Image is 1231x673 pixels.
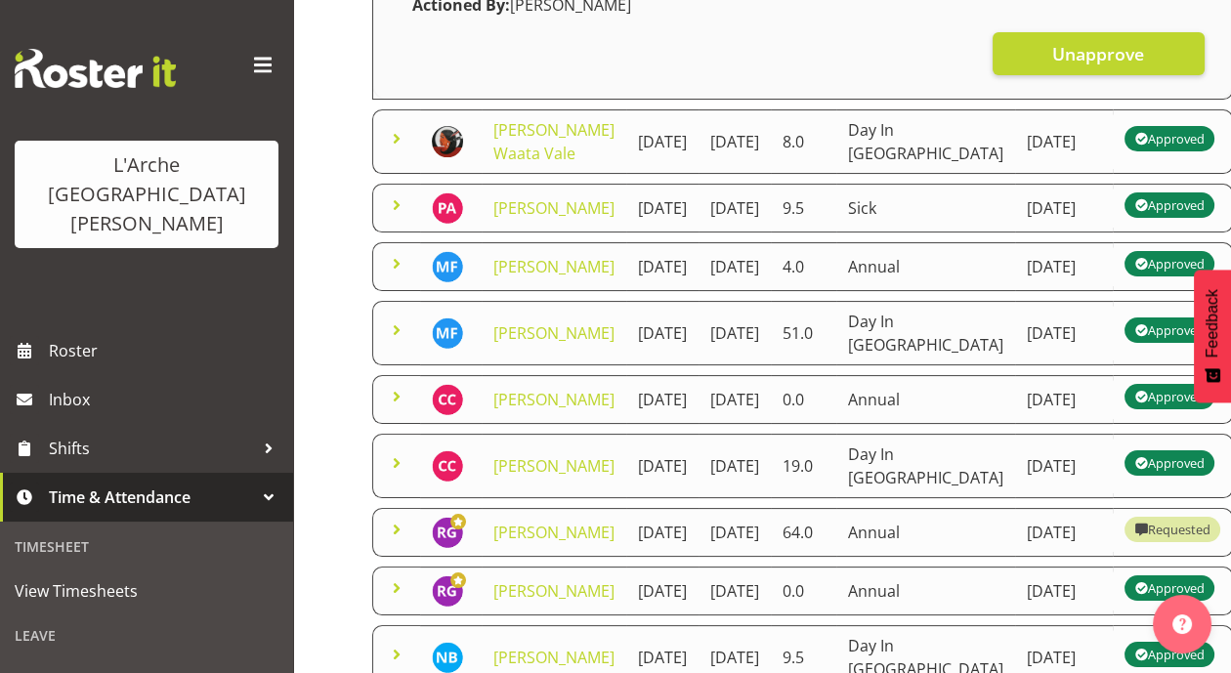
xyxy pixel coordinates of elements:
[699,508,771,557] td: [DATE]
[49,434,254,463] span: Shifts
[493,119,615,164] a: [PERSON_NAME] Waata Vale
[432,642,463,673] img: nena-barwell11370.jpg
[1134,576,1205,600] div: Approved
[626,567,699,615] td: [DATE]
[699,375,771,424] td: [DATE]
[771,301,836,365] td: 51.0
[5,615,288,655] div: Leave
[493,197,615,219] a: [PERSON_NAME]
[771,508,836,557] td: 64.0
[49,483,254,512] span: Time & Attendance
[771,242,836,291] td: 4.0
[432,384,463,415] img: crissandra-cruz10327.jpg
[626,242,699,291] td: [DATE]
[432,192,463,224] img: pranisha-adhikari11639.jpg
[836,567,1015,615] td: Annual
[1134,643,1205,666] div: Approved
[1134,518,1210,541] div: Requested
[493,522,615,543] a: [PERSON_NAME]
[432,517,463,548] img: rob-goulton10285.jpg
[836,434,1015,498] td: Day In [GEOGRAPHIC_DATA]
[15,576,278,606] span: View Timesheets
[432,126,463,157] img: cherri-waata-vale45b4d6aa2776c258a6e23f06169d83f5.png
[1134,193,1205,217] div: Approved
[771,567,836,615] td: 0.0
[1134,318,1205,342] div: Approved
[1134,451,1205,475] div: Approved
[432,317,463,349] img: melissa-fry10932.jpg
[1172,614,1192,634] img: help-xxl-2.png
[699,301,771,365] td: [DATE]
[1015,375,1114,424] td: [DATE]
[836,508,1015,557] td: Annual
[493,580,615,602] a: [PERSON_NAME]
[493,322,615,344] a: [PERSON_NAME]
[1015,242,1114,291] td: [DATE]
[49,385,283,414] span: Inbox
[1015,508,1114,557] td: [DATE]
[34,150,259,238] div: L'Arche [GEOGRAPHIC_DATA][PERSON_NAME]
[1194,270,1231,402] button: Feedback - Show survey
[5,567,288,615] a: View Timesheets
[1134,127,1205,150] div: Approved
[432,450,463,482] img: crissandra-cruz10327.jpg
[699,567,771,615] td: [DATE]
[15,49,176,88] img: Rosterit website logo
[836,375,1015,424] td: Annual
[836,109,1015,174] td: Day In [GEOGRAPHIC_DATA]
[699,184,771,232] td: [DATE]
[432,251,463,282] img: melissa-fry10932.jpg
[626,508,699,557] td: [DATE]
[771,434,836,498] td: 19.0
[836,184,1015,232] td: Sick
[771,375,836,424] td: 0.0
[49,336,283,365] span: Roster
[699,109,771,174] td: [DATE]
[493,256,615,277] a: [PERSON_NAME]
[771,184,836,232] td: 9.5
[1015,301,1114,365] td: [DATE]
[1015,184,1114,232] td: [DATE]
[1052,41,1144,66] span: Unapprove
[993,32,1205,75] button: Unapprove
[836,242,1015,291] td: Annual
[836,301,1015,365] td: Day In [GEOGRAPHIC_DATA]
[699,434,771,498] td: [DATE]
[626,301,699,365] td: [DATE]
[432,575,463,607] img: rob-goulton10285.jpg
[699,242,771,291] td: [DATE]
[493,389,615,410] a: [PERSON_NAME]
[771,109,836,174] td: 8.0
[1134,252,1205,275] div: Approved
[626,109,699,174] td: [DATE]
[1204,289,1221,358] span: Feedback
[626,434,699,498] td: [DATE]
[493,455,615,477] a: [PERSON_NAME]
[1015,434,1114,498] td: [DATE]
[1015,567,1114,615] td: [DATE]
[626,375,699,424] td: [DATE]
[493,647,615,668] a: [PERSON_NAME]
[626,184,699,232] td: [DATE]
[5,526,288,567] div: Timesheet
[1015,109,1114,174] td: [DATE]
[1134,385,1205,408] div: Approved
